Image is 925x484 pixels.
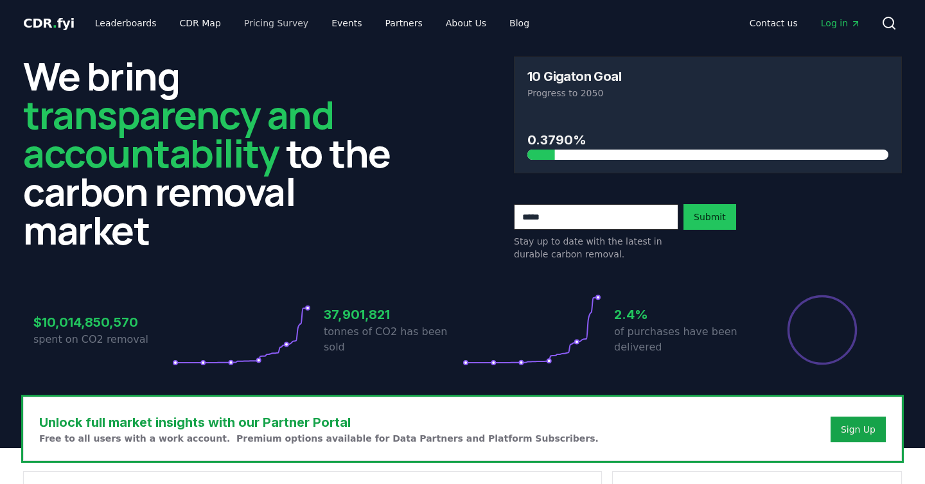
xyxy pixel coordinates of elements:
span: Log in [821,17,861,30]
p: Stay up to date with the latest in durable carbon removal. [514,235,678,261]
h3: 10 Gigaton Goal [527,70,621,83]
a: CDR Map [170,12,231,35]
a: Sign Up [841,423,876,436]
h3: Unlock full market insights with our Partner Portal [39,413,599,432]
a: Blog [499,12,540,35]
a: Leaderboards [85,12,167,35]
button: Submit [683,204,736,230]
a: Events [321,12,372,35]
nav: Main [739,12,871,35]
span: . [53,15,57,31]
a: About Us [436,12,497,35]
span: transparency and accountability [23,88,333,179]
a: Log in [811,12,871,35]
a: Contact us [739,12,808,35]
p: Progress to 2050 [527,87,888,99]
h3: 0.3790% [527,130,888,150]
p: spent on CO2 removal [33,332,172,347]
a: Pricing Survey [234,12,319,35]
h3: 37,901,821 [324,305,463,324]
h3: 2.4% [614,305,753,324]
a: CDR.fyi [23,14,75,32]
button: Sign Up [831,417,886,442]
h3: $10,014,850,570 [33,313,172,332]
a: Partners [375,12,433,35]
span: CDR fyi [23,15,75,31]
p: Free to all users with a work account. Premium options available for Data Partners and Platform S... [39,432,599,445]
p: of purchases have been delivered [614,324,753,355]
p: tonnes of CO2 has been sold [324,324,463,355]
nav: Main [85,12,540,35]
div: Percentage of sales delivered [786,294,858,366]
h2: We bring to the carbon removal market [23,56,411,249]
